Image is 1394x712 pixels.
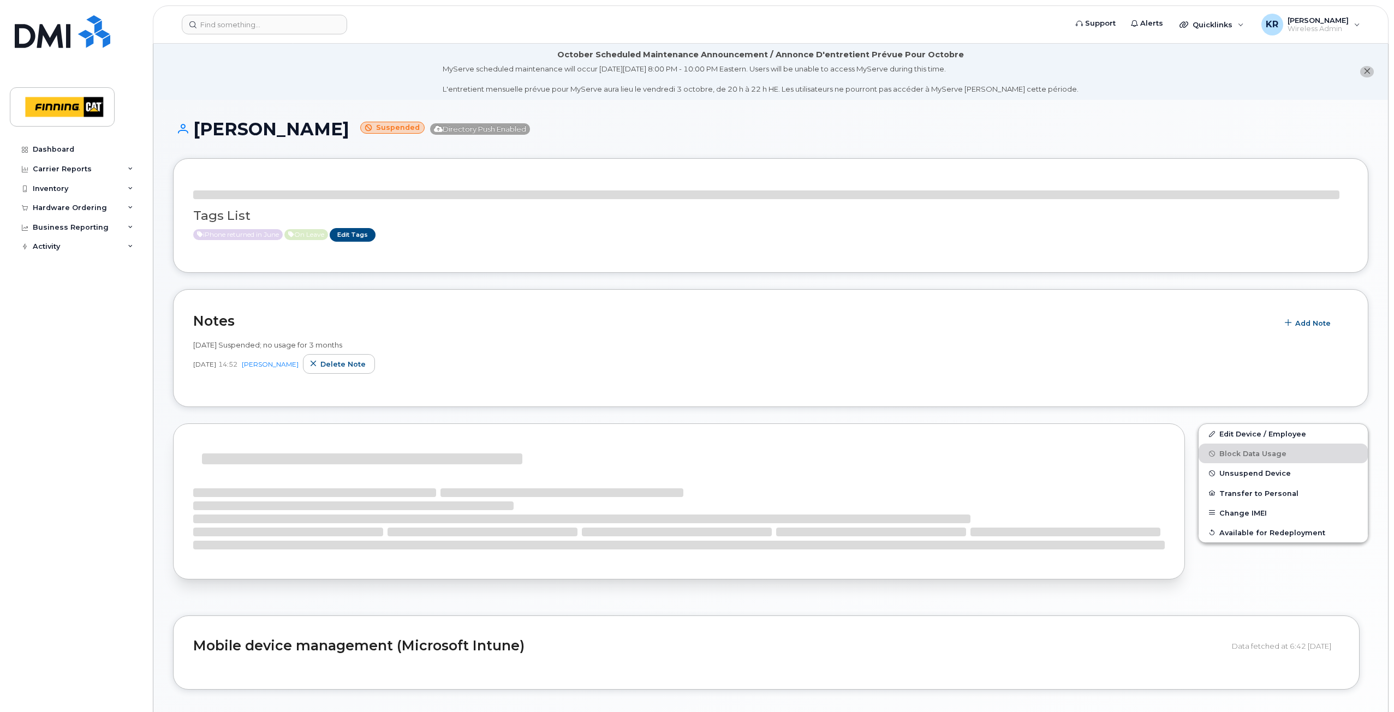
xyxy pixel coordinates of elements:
h2: Mobile device management (Microsoft Intune) [193,638,1224,654]
span: Available for Redeployment [1219,528,1325,536]
button: Block Data Usage [1199,444,1368,463]
button: Unsuspend Device [1199,463,1368,483]
span: Directory Push Enabled [430,123,530,135]
small: Suspended [360,122,425,134]
span: 14:52 [218,360,237,369]
a: Edit Tags [330,228,376,242]
button: Add Note [1278,314,1340,333]
div: Data fetched at 6:42 [DATE] [1232,636,1339,656]
h3: Tags List [193,209,1348,223]
a: Edit Device / Employee [1199,424,1368,444]
h1: [PERSON_NAME] [173,119,1368,139]
span: [DATE] [193,360,216,369]
span: Delete note [320,359,366,369]
button: Change IMEI [1199,503,1368,523]
span: [DATE] Suspended; no usage for 3 months [193,340,342,349]
span: Active [284,229,328,240]
button: Delete note [303,354,375,374]
div: MyServe scheduled maintenance will occur [DATE][DATE] 8:00 PM - 10:00 PM Eastern. Users will be u... [443,64,1079,94]
span: Active [193,229,283,240]
span: Add Note [1295,318,1331,328]
h2: Notes [193,313,1272,329]
span: Unsuspend Device [1219,469,1291,477]
a: [PERSON_NAME] [242,360,299,368]
button: Transfer to Personal [1199,483,1368,503]
div: October Scheduled Maintenance Announcement / Annonce D'entretient Prévue Pour Octobre [557,49,964,61]
button: Available for Redeployment [1199,523,1368,542]
button: close notification [1360,66,1374,77]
